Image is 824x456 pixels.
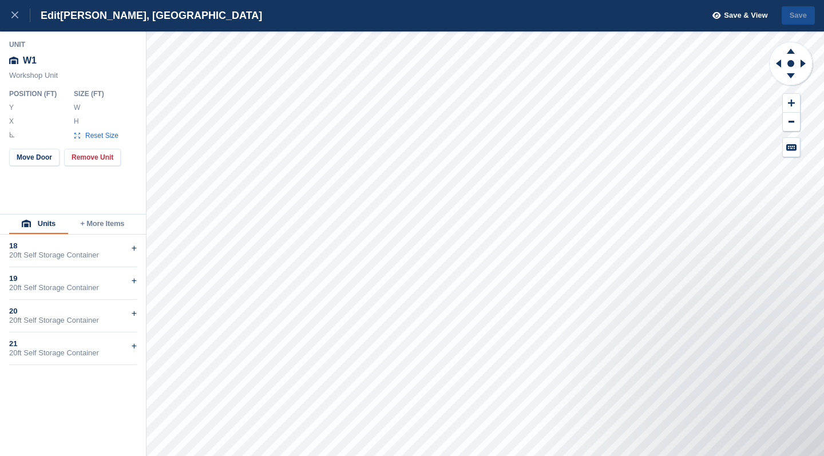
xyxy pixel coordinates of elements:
[9,149,60,166] button: Move Door
[9,307,137,316] div: 20
[783,138,800,157] button: Keyboard Shortcuts
[9,103,15,112] label: Y
[132,307,137,320] div: +
[9,332,137,365] div: 2120ft Self Storage Container+
[724,10,767,21] span: Save & View
[74,103,80,112] label: W
[74,117,80,126] label: H
[9,117,15,126] label: X
[74,89,124,98] div: Size ( FT )
[9,89,65,98] div: Position ( FT )
[9,71,137,86] div: Workshop Unit
[9,50,137,71] div: W1
[782,6,815,25] button: Save
[783,94,800,113] button: Zoom In
[132,241,137,255] div: +
[9,267,137,300] div: 1920ft Self Storage Container+
[30,9,262,22] div: Edit [PERSON_NAME], [GEOGRAPHIC_DATA]
[9,215,68,234] button: Units
[9,251,137,260] div: 20ft Self Storage Container
[68,215,137,234] button: + More Items
[783,113,800,132] button: Zoom Out
[9,40,137,49] div: Unit
[9,348,137,358] div: 20ft Self Storage Container
[85,130,119,141] span: Reset Size
[9,283,137,292] div: 20ft Self Storage Container
[132,339,137,353] div: +
[706,6,768,25] button: Save & View
[9,316,137,325] div: 20ft Self Storage Container
[9,300,137,332] div: 2020ft Self Storage Container+
[10,132,14,137] img: angle-icn.0ed2eb85.svg
[9,274,137,283] div: 19
[9,339,137,348] div: 21
[132,274,137,288] div: +
[9,235,137,267] div: 1820ft Self Storage Container+
[9,241,137,251] div: 18
[64,149,121,166] button: Remove Unit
